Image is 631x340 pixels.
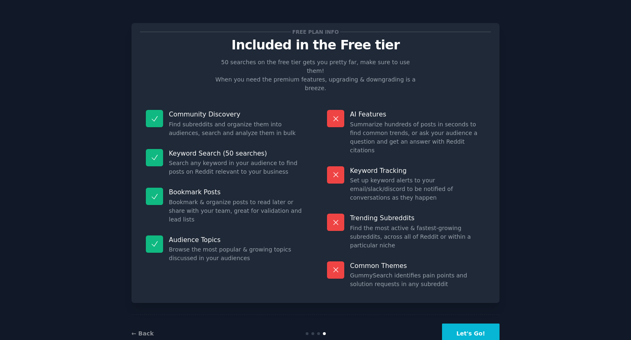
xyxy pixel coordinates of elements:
[169,149,304,158] p: Keyword Search (50 searches)
[169,159,304,176] dd: Search any keyword in your audience to find posts on Reddit relevant to your business
[169,235,304,244] p: Audience Topics
[169,110,304,119] p: Community Discovery
[350,271,485,289] dd: GummySearch identifies pain points and solution requests in any subreddit
[350,176,485,202] dd: Set up keyword alerts to your email/slack/discord to be notified of conversations as they happen
[169,120,304,137] dd: Find subreddits and organize them into audiences, search and analyze them in bulk
[140,38,491,52] p: Included in the Free tier
[212,58,419,93] p: 50 searches on the free tier gets you pretty far, make sure to use them! When you need the premiu...
[350,214,485,222] p: Trending Subreddits
[291,28,340,36] span: Free plan info
[350,166,485,175] p: Keyword Tracking
[350,224,485,250] dd: Find the most active & fastest-growing subreddits, across all of Reddit or within a particular niche
[169,188,304,196] p: Bookmark Posts
[350,261,485,270] p: Common Themes
[350,120,485,155] dd: Summarize hundreds of posts in seconds to find common trends, or ask your audience a question and...
[169,245,304,263] dd: Browse the most popular & growing topics discussed in your audiences
[350,110,485,119] p: AI Features
[131,330,154,337] a: ← Back
[169,198,304,224] dd: Bookmark & organize posts to read later or share with your team, great for validation and lead lists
